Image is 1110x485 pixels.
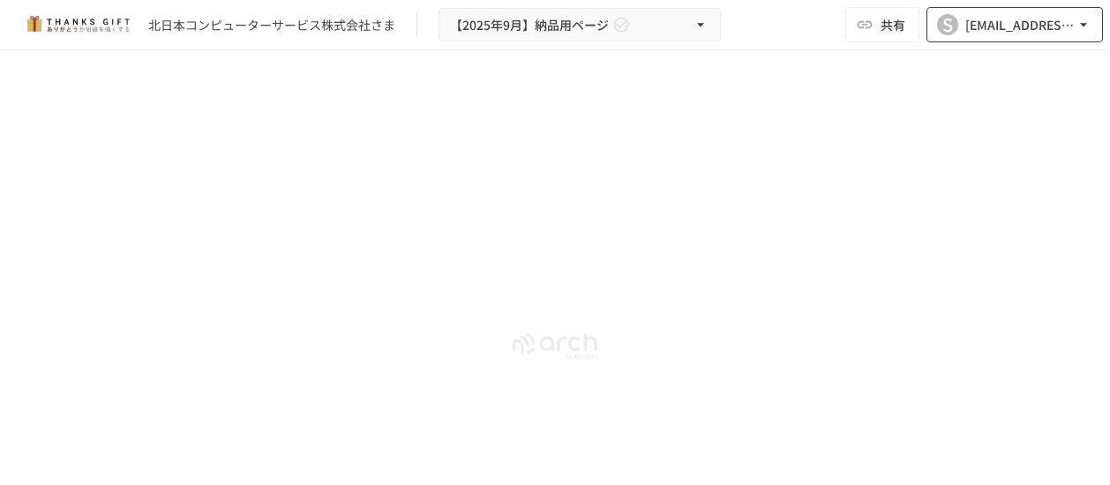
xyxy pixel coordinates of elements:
[450,14,609,36] span: 【2025年9月】納品用ページ
[881,15,905,34] span: 共有
[845,7,919,42] button: 共有
[439,8,721,42] button: 【2025年9月】納品用ページ
[965,14,1075,36] div: [EMAIL_ADDRESS][DOMAIN_NAME]
[21,11,134,39] img: mMP1OxWUAhQbsRWCurg7vIHe5HqDpP7qZo7fRoNLXQh
[937,14,958,35] div: S
[926,7,1103,42] button: S[EMAIL_ADDRESS][DOMAIN_NAME]
[148,16,395,34] div: 北日本コンピューターサービス株式会社さま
